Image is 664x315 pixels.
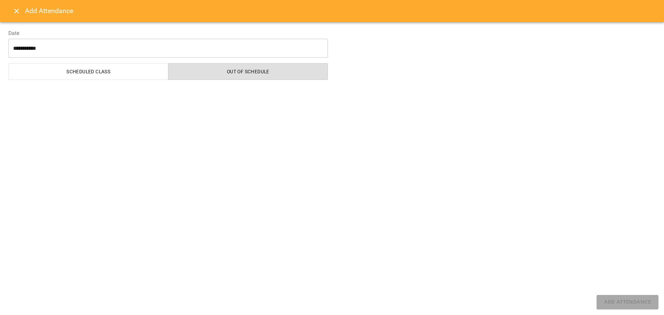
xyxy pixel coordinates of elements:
span: Scheduled class [13,67,164,76]
button: Scheduled class [8,63,168,80]
button: Out of Schedule [168,63,328,80]
label: Date [8,30,328,36]
button: Close [8,3,25,19]
span: Out of Schedule [173,67,324,76]
h6: Add Attendance [25,6,656,16]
